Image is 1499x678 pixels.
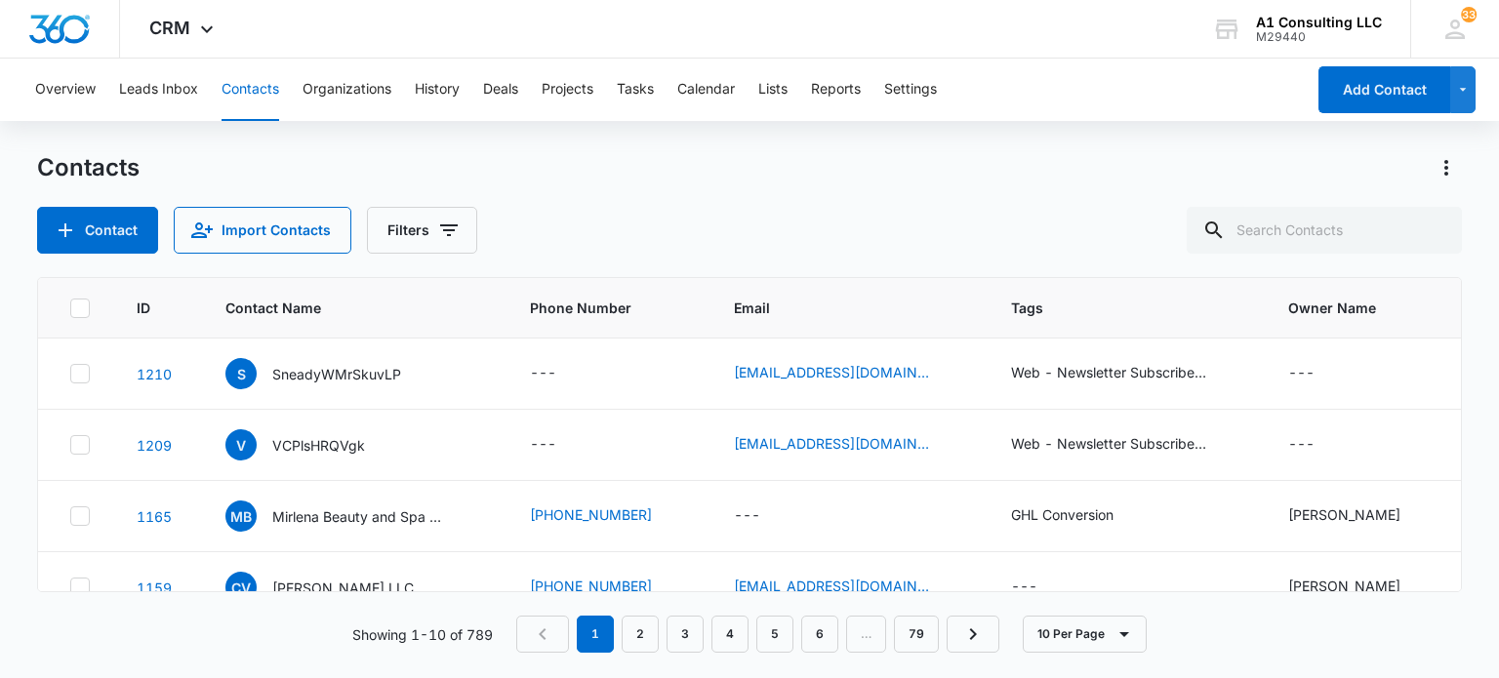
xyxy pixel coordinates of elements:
[137,298,150,318] span: ID
[137,366,172,382] a: Navigate to contact details page for SneadyWMrSkuvLP
[174,207,351,254] button: Import Contacts
[225,572,257,603] span: CV
[1288,576,1400,596] div: [PERSON_NAME]
[530,504,687,528] div: Phone Number - 3479631217 - Select to Edit Field
[1288,362,1315,385] div: ---
[37,207,158,254] button: Add Contact
[734,576,929,596] a: [EMAIL_ADDRESS][DOMAIN_NAME]
[1023,616,1147,653] button: 10 Per Page
[758,59,788,121] button: Lists
[1256,30,1382,44] div: account id
[756,616,793,653] a: Page 5
[530,504,652,525] a: [PHONE_NUMBER]
[225,358,257,389] span: S
[734,298,936,318] span: Email
[734,504,760,528] div: ---
[272,435,365,456] p: VCPlsHRQVgk
[415,59,460,121] button: History
[225,298,455,318] span: Contact Name
[530,576,652,596] a: [PHONE_NUMBER]
[530,433,591,457] div: Phone Number - - Select to Edit Field
[272,364,401,384] p: SneadyWMrSkuvLP
[225,429,257,460] span: V
[222,59,279,121] button: Contacts
[734,362,964,385] div: Email - olajopinazi70@gmail.com - Select to Edit Field
[1011,504,1149,528] div: Tags - GHL Conversion - Select to Edit Field
[734,576,964,599] div: Email - service@familyfreshlogistics.com - Select to Edit Field
[225,429,400,460] div: Contact Name - VCPlsHRQVgk - Select to Edit Field
[1011,362,1241,385] div: Tags - Web - Newsletter Subscribe Form - Select to Edit Field
[734,362,929,382] a: [EMAIL_ADDRESS][DOMAIN_NAME]
[734,433,964,457] div: Email - tillistevens53@gmail.com - Select to Edit Field
[1461,7,1477,22] div: notifications count
[516,616,999,653] nav: Pagination
[1318,66,1450,113] button: Add Contact
[352,624,493,645] p: Showing 1-10 of 789
[1431,152,1462,183] button: Actions
[530,576,687,599] div: Phone Number - 5514040327 - Select to Edit Field
[1288,433,1315,457] div: ---
[1187,207,1462,254] input: Search Contacts
[542,59,593,121] button: Projects
[272,506,448,527] p: Mirlena Beauty and Spa LLC
[530,362,591,385] div: Phone Number - - Select to Edit Field
[119,59,198,121] button: Leads Inbox
[225,358,436,389] div: Contact Name - SneadyWMrSkuvLP - Select to Edit Field
[622,616,659,653] a: Page 2
[947,616,999,653] a: Next Page
[617,59,654,121] button: Tasks
[530,433,556,457] div: ---
[225,500,483,532] div: Contact Name - Mirlena Beauty and Spa LLC - Select to Edit Field
[367,207,477,254] button: Filters
[1011,504,1114,525] div: GHL Conversion
[530,362,556,385] div: ---
[483,59,518,121] button: Deals
[35,59,96,121] button: Overview
[1011,433,1241,457] div: Tags - Web - Newsletter Subscribe Form - Select to Edit Field
[303,59,391,121] button: Organizations
[1288,433,1350,457] div: Owner Name - - Select to Edit Field
[677,59,735,121] button: Calendar
[1461,7,1477,22] span: 33
[137,579,172,596] a: Navigate to contact details page for Cristian VALENTIN LLC
[137,437,172,454] a: Navigate to contact details page for VCPlsHRQVgk
[1288,504,1400,525] div: [PERSON_NAME]
[711,616,749,653] a: Page 4
[530,298,687,318] span: Phone Number
[1288,362,1350,385] div: Owner Name - - Select to Edit Field
[1256,15,1382,30] div: account name
[1011,298,1213,318] span: Tags
[1011,362,1206,382] div: Web - Newsletter Subscribe Form
[577,616,614,653] em: 1
[1288,504,1436,528] div: Owner Name - Fineta Garcia - Select to Edit Field
[734,433,929,454] a: [EMAIL_ADDRESS][DOMAIN_NAME]
[811,59,861,121] button: Reports
[894,616,939,653] a: Page 79
[734,504,795,528] div: Email - - Select to Edit Field
[667,616,704,653] a: Page 3
[149,18,190,38] span: CRM
[801,616,838,653] a: Page 6
[137,508,172,525] a: Navigate to contact details page for Mirlena Beauty and Spa LLC
[272,578,414,598] p: [PERSON_NAME] LLC
[1011,576,1037,599] div: ---
[1011,576,1073,599] div: Tags - - Select to Edit Field
[37,153,140,182] h1: Contacts
[225,500,257,532] span: MB
[1288,576,1436,599] div: Owner Name - Cristian Valentin - Select to Edit Field
[1011,433,1206,454] div: Web - Newsletter Subscribe Form
[884,59,937,121] button: Settings
[225,572,449,603] div: Contact Name - Cristian VALENTIN LLC - Select to Edit Field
